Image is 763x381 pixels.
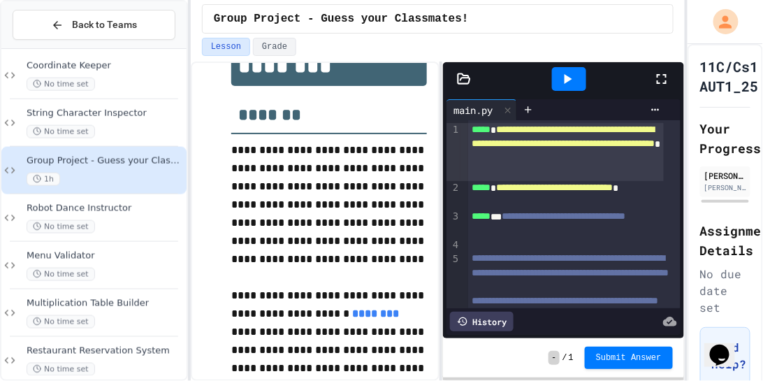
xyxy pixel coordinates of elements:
span: String Character Inspector [27,108,184,120]
div: 5 [446,252,460,310]
span: No time set [27,363,95,376]
span: Multiplication Table Builder [27,298,184,310]
span: 1 [569,352,574,364]
div: No due date set [700,266,750,316]
div: History [450,312,514,331]
div: [PERSON_NAME][EMAIL_ADDRESS][PERSON_NAME][DOMAIN_NAME] [704,182,746,193]
span: Group Project - Guess your Classmates! [27,155,184,167]
span: No time set [27,315,95,329]
span: No time set [27,125,95,138]
span: No time set [27,268,95,281]
span: No time set [27,220,95,233]
div: [PERSON_NAME] [704,169,746,182]
span: Group Project - Guess your Classmates! [214,10,469,27]
span: - [548,351,559,365]
span: Back to Teams [72,17,137,32]
button: Back to Teams [13,10,175,40]
div: My Account [699,6,742,38]
h1: 11C/Cs1 AUT1_25 [700,57,759,96]
button: Submit Answer [585,347,673,369]
button: Grade [253,38,296,56]
button: Lesson [202,38,250,56]
span: / [562,352,567,364]
div: 4 [446,238,460,252]
span: Submit Answer [596,352,662,364]
div: 1 [446,123,460,181]
span: No time set [27,78,95,91]
span: Menu Validator [27,250,184,262]
span: Robot Dance Instructor [27,203,184,215]
h2: Your Progress [700,119,750,158]
span: Coordinate Keeper [27,60,184,72]
div: main.py [446,99,517,120]
iframe: chat widget [704,325,749,367]
span: 1h [27,173,60,186]
span: Restaurant Reservation System [27,345,184,357]
div: 3 [446,210,460,238]
div: 2 [446,181,460,210]
h2: Assignment Details [700,221,750,260]
div: main.py [446,103,500,117]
